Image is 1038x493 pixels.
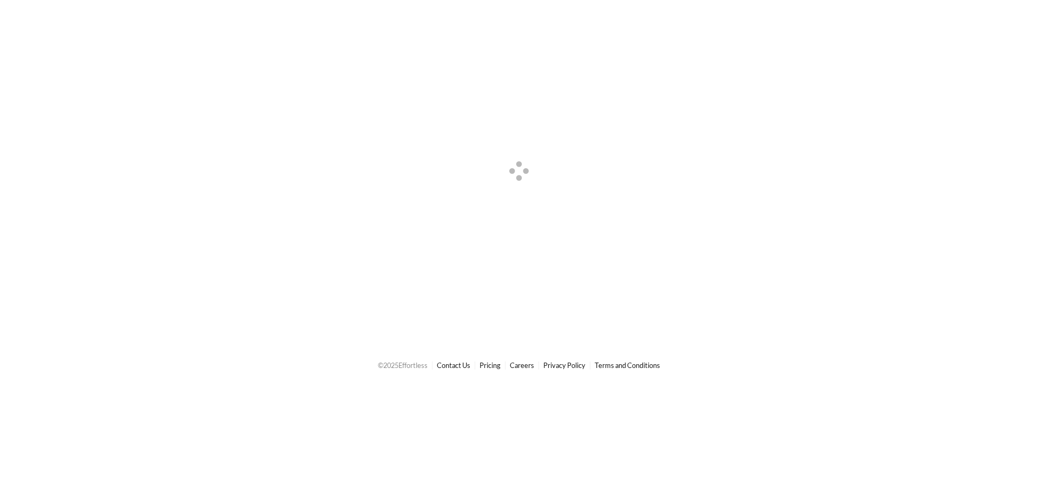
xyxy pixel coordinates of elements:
[378,361,428,370] span: © 2025 Effortless
[543,361,585,370] a: Privacy Policy
[510,361,534,370] a: Careers
[480,361,501,370] a: Pricing
[595,361,660,370] a: Terms and Conditions
[437,361,470,370] a: Contact Us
